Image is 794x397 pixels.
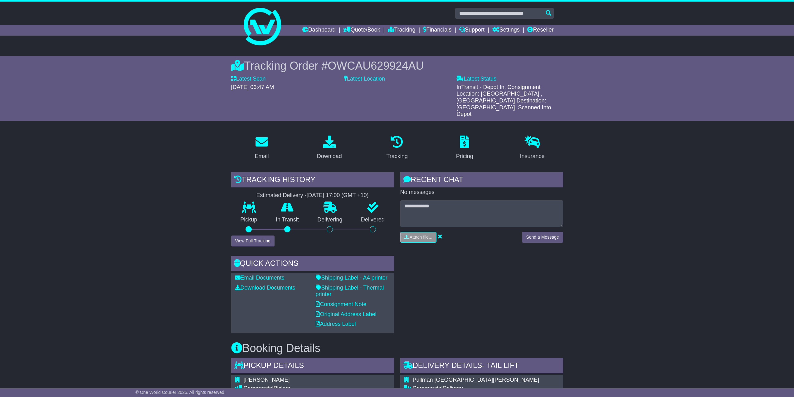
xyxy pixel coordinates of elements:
[316,275,387,281] a: Shipping Label - A4 printer
[316,321,356,327] a: Address Label
[231,76,266,82] label: Latest Scan
[231,192,394,199] div: Estimated Delivery -
[344,76,385,82] label: Latest Location
[382,133,412,163] a: Tracking
[386,152,407,161] div: Tracking
[255,152,269,161] div: Email
[244,385,274,391] span: Commercial
[520,152,545,161] div: Insurance
[313,133,346,163] a: Download
[527,25,553,36] a: Reseller
[244,377,290,383] span: [PERSON_NAME]
[244,385,385,392] div: Pickup
[452,133,477,163] a: Pricing
[456,84,551,117] span: InTransit - Depot In. Consignment Location: [GEOGRAPHIC_DATA] , [GEOGRAPHIC_DATA] Destination: [G...
[343,25,380,36] a: Quote/Book
[516,133,549,163] a: Insurance
[413,385,443,391] span: Commercial
[492,25,520,36] a: Settings
[413,377,539,383] span: Pullman [GEOGRAPHIC_DATA][PERSON_NAME]
[316,285,384,298] a: Shipping Label - Thermal printer
[231,358,394,375] div: Pickup Details
[459,25,485,36] a: Support
[231,236,275,246] button: View Full Tracking
[388,25,415,36] a: Tracking
[231,216,267,223] p: Pickup
[400,358,563,375] div: Delivery Details
[423,25,451,36] a: Financials
[231,172,394,189] div: Tracking history
[231,342,563,355] h3: Booking Details
[235,275,285,281] a: Email Documents
[302,25,336,36] a: Dashboard
[482,361,519,370] span: - Tail Lift
[456,76,496,82] label: Latest Status
[352,216,394,223] p: Delivered
[231,256,394,273] div: Quick Actions
[456,152,473,161] div: Pricing
[251,133,273,163] a: Email
[400,189,563,196] p: No messages
[522,232,563,243] button: Send a Message
[317,152,342,161] div: Download
[316,311,377,317] a: Original Address Label
[413,385,559,392] div: Delivery
[316,301,367,307] a: Consignment Note
[266,216,308,223] p: In Transit
[307,192,369,199] div: [DATE] 17:00 (GMT +10)
[400,172,563,189] div: RECENT CHAT
[328,59,424,72] span: OWCAU629924AU
[231,59,563,72] div: Tracking Order #
[135,390,226,395] span: © One World Courier 2025. All rights reserved.
[308,216,352,223] p: Delivering
[235,285,295,291] a: Download Documents
[231,84,274,90] span: [DATE] 06:47 AM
